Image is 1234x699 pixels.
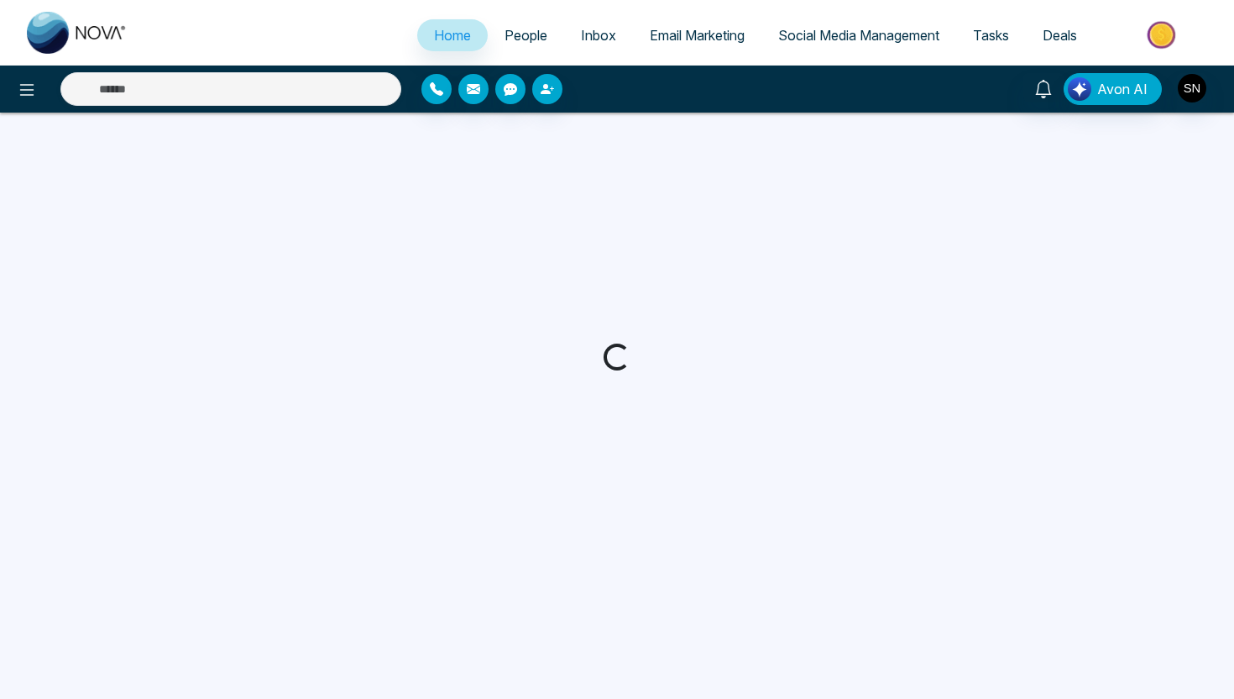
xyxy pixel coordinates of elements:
a: Social Media Management [761,19,956,51]
a: Tasks [956,19,1026,51]
button: Avon AI [1064,73,1162,105]
a: Deals [1026,19,1094,51]
span: Social Media Management [778,27,939,44]
span: Home [434,27,471,44]
img: Market-place.gif [1102,16,1224,54]
img: Nova CRM Logo [27,12,128,54]
span: Inbox [581,27,616,44]
a: Email Marketing [633,19,761,51]
a: Inbox [564,19,633,51]
span: Email Marketing [650,27,745,44]
img: Lead Flow [1068,77,1091,101]
span: Avon AI [1097,79,1148,99]
span: Deals [1043,27,1077,44]
a: People [488,19,564,51]
a: Home [417,19,488,51]
img: User Avatar [1178,74,1206,102]
span: Tasks [973,27,1009,44]
span: People [505,27,547,44]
